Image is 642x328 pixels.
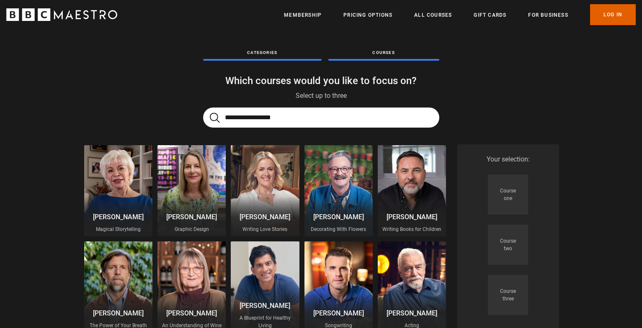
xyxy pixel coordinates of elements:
[504,195,512,201] span: one
[308,225,369,233] p: Decorating With Flowers
[234,301,296,311] p: [PERSON_NAME]
[161,225,222,233] p: Graphic Design
[343,11,392,19] a: Pricing Options
[500,237,516,252] p: Course
[457,154,559,164] p: Your selection:
[528,11,568,19] a: For business
[308,212,369,222] p: [PERSON_NAME]
[161,308,222,318] p: [PERSON_NAME]
[500,187,516,202] p: Course
[474,11,506,19] a: Gift Cards
[161,212,222,222] p: [PERSON_NAME]
[590,4,636,25] a: Log In
[88,212,149,222] p: [PERSON_NAME]
[504,246,512,251] span: two
[284,4,636,25] nav: Primary
[234,225,296,233] p: Writing Love Stories
[503,296,514,302] span: three
[381,212,443,222] p: [PERSON_NAME]
[203,49,322,56] p: Categories
[308,308,369,318] p: [PERSON_NAME]
[203,91,439,101] p: Select up to three
[210,113,220,123] button: Submit the search query
[284,11,322,19] a: Membership
[328,49,439,56] p: Courses
[203,108,439,128] input: Search
[203,74,439,87] h1: Which courses would you like to focus on?
[414,11,452,19] a: All Courses
[6,8,117,21] svg: BBC Maestro
[381,225,443,233] p: Writing Books for Children
[500,287,516,302] p: Course
[88,225,149,233] p: Magical Storytelling
[88,308,149,318] p: [PERSON_NAME]
[381,308,443,318] p: [PERSON_NAME]
[234,212,296,222] p: [PERSON_NAME]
